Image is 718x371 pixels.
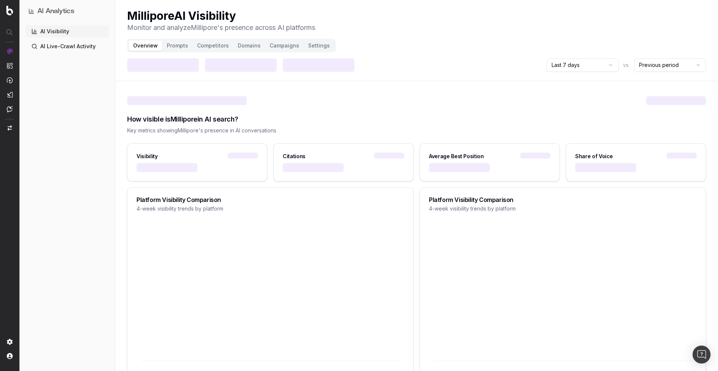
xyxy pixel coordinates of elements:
img: Analytics [7,48,13,54]
div: Citations [283,153,306,160]
button: Prompts [162,40,193,51]
span: vs. [623,61,630,69]
img: Intelligence [7,62,13,69]
div: Visibility [136,153,158,160]
div: Platform Visibility Comparison [429,197,697,203]
img: Switch project [7,125,12,131]
div: Open Intercom Messenger [693,346,711,364]
button: AI Analytics [28,6,106,16]
div: 4-week visibility trends by platform [429,205,697,212]
a: AI Visibility [25,25,109,37]
a: AI Live-Crawl Activity [25,40,109,52]
div: How visible is Millipore in AI search? [127,114,706,125]
button: Domains [233,40,265,51]
div: 4-week visibility trends by platform [136,205,404,212]
img: Activation [7,77,13,83]
div: Average Best Position [429,153,484,160]
div: Share of Voice [575,153,613,160]
button: Overview [129,40,162,51]
img: Botify logo [6,6,13,15]
h1: AI Analytics [37,6,74,16]
img: Setting [7,339,13,345]
button: Competitors [193,40,233,51]
div: Key metrics showing Millipore 's presence in AI conversations [127,127,706,134]
button: Settings [304,40,334,51]
button: Campaigns [265,40,304,51]
img: Studio [7,92,13,98]
img: Assist [7,106,13,112]
img: My account [7,353,13,359]
p: Monitor and analyze Millipore 's presence across AI platforms [127,22,315,33]
div: Platform Visibility Comparison [136,197,404,203]
h1: Millipore AI Visibility [127,9,315,22]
